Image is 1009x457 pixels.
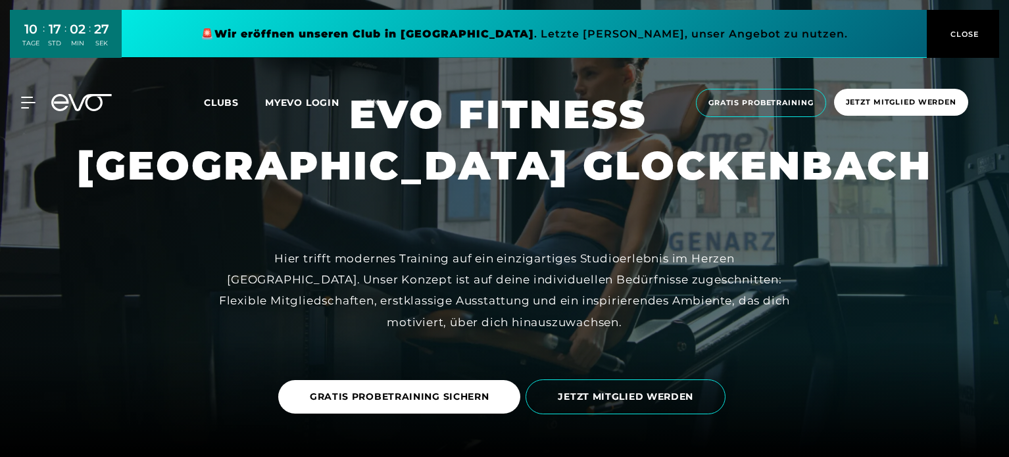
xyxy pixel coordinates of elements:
div: 17 [48,20,61,39]
h1: EVO FITNESS [GEOGRAPHIC_DATA] GLOCKENBACH [77,89,932,191]
span: Jetzt Mitglied werden [846,97,956,108]
a: JETZT MITGLIED WERDEN [526,370,731,424]
div: : [43,21,45,56]
a: en [366,95,396,110]
div: 02 [70,20,86,39]
div: : [64,21,66,56]
div: STD [48,39,61,48]
div: 27 [94,20,109,39]
div: : [89,21,91,56]
div: TAGE [22,39,39,48]
a: GRATIS PROBETRAINING SICHERN [278,370,526,423]
a: Jetzt Mitglied werden [830,89,972,117]
span: JETZT MITGLIED WERDEN [558,390,693,404]
a: MYEVO LOGIN [265,97,339,108]
div: SEK [94,39,109,48]
span: GRATIS PROBETRAINING SICHERN [310,390,489,404]
div: MIN [70,39,86,48]
span: Clubs [204,97,239,108]
span: Gratis Probetraining [708,97,814,108]
button: CLOSE [927,10,999,58]
a: Clubs [204,96,265,108]
div: Hier trifft modernes Training auf ein einzigartiges Studioerlebnis im Herzen [GEOGRAPHIC_DATA]. U... [209,248,800,333]
span: CLOSE [947,28,979,40]
a: Gratis Probetraining [692,89,830,117]
div: 10 [22,20,39,39]
span: en [366,97,380,108]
